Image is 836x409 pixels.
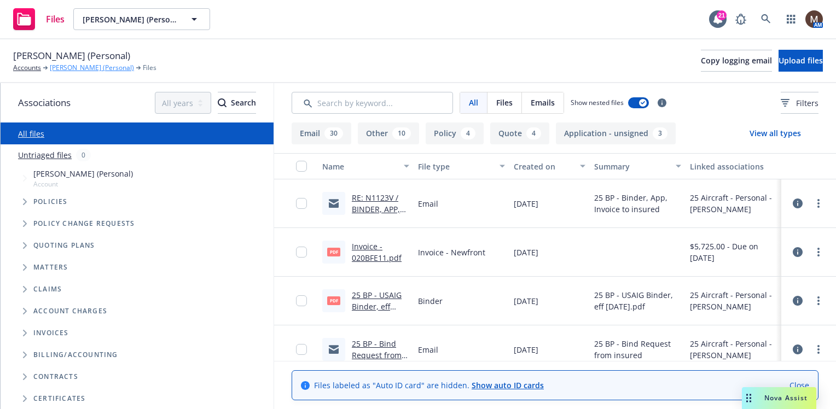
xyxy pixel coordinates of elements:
div: 0 [76,149,91,161]
a: Switch app [780,8,802,30]
span: Invoice - Newfront [418,247,485,258]
span: Billing/Accounting [33,352,118,358]
span: Binder [418,295,443,307]
a: All files [18,128,44,139]
a: 25 BP - Bind Request from insured .msg [352,338,402,372]
span: Associations [18,96,71,110]
span: Filters [781,97,818,109]
button: View all types [732,122,818,144]
span: [PERSON_NAME] (Personal) [13,49,130,63]
input: Toggle Row Selected [296,295,307,306]
span: [DATE] [514,344,538,355]
span: Policy change requests [33,220,135,227]
span: Quoting plans [33,242,95,249]
div: Created on [514,161,573,172]
span: [DATE] [514,295,538,307]
button: [PERSON_NAME] (Personal) [73,8,210,30]
button: Linked associations [686,153,781,179]
img: photo [805,10,823,28]
a: RE: N1123V / BINDER, APP, INVOICE / [PERSON_NAME] [352,192,406,249]
div: 25 Aircraft - Personal - [PERSON_NAME] [690,338,777,361]
span: Upload files [779,55,823,66]
div: Linked associations [690,161,777,172]
span: Contracts [33,373,78,380]
button: Upload files [779,50,823,72]
a: more [812,343,825,356]
span: Files labeled as "Auto ID card" are hidden. [314,379,544,391]
button: Filters [781,92,818,114]
a: more [812,294,825,307]
button: Summary [590,153,686,179]
button: Quote [490,122,549,144]
span: Matters [33,264,68,271]
div: 3 [653,127,667,139]
a: Report a Bug [730,8,752,30]
a: 25 BP - USAIG Binder, eff [DATE].pdf.pdf [352,290,406,323]
div: Drag to move [742,387,756,409]
div: 30 [324,127,343,139]
button: Other [358,122,419,144]
a: Show auto ID cards [472,380,544,390]
button: SearchSearch [218,92,256,114]
div: Tree Example [1,166,274,344]
span: Filters [796,97,818,109]
a: Search [755,8,777,30]
span: pdf [327,248,340,256]
span: Files [46,15,65,24]
span: Files [143,63,156,73]
input: Select all [296,161,307,172]
span: [PERSON_NAME] (Personal) [33,168,133,179]
button: Policy [426,122,484,144]
div: 10 [392,127,411,139]
input: Toggle Row Selected [296,344,307,355]
span: Nova Assist [764,393,808,402]
span: 25 BP - USAIG Binder, eff [DATE].pdf [594,289,681,312]
input: Search by keyword... [292,92,453,114]
span: 25 BP - Bind Request from insured [594,338,681,361]
div: 25 Aircraft - Personal - [PERSON_NAME] [690,289,777,312]
div: 4 [526,127,541,139]
span: Certificates [33,395,85,402]
span: [PERSON_NAME] (Personal) [83,14,177,25]
div: Summary [594,161,669,172]
input: Toggle Row Selected [296,247,307,258]
a: Files [9,4,69,34]
span: Show nested files [571,98,624,107]
span: pdf [327,296,340,305]
span: Copy logging email [701,55,772,66]
span: [DATE] [514,198,538,209]
span: 25 BP - Binder, App, Invoice to insured [594,192,681,215]
a: Accounts [13,63,41,73]
svg: Search [218,98,227,107]
button: Created on [509,153,589,179]
input: Toggle Row Selected [296,198,307,209]
span: Account [33,179,133,189]
button: Name [318,153,414,179]
a: more [812,197,825,210]
a: Untriaged files [18,149,72,161]
div: File type [418,161,493,172]
span: Policies [33,198,68,205]
span: Files [496,97,513,108]
div: 4 [461,127,475,139]
button: Nova Assist [742,387,816,409]
span: Invoices [33,330,69,336]
span: Email [418,344,438,355]
a: Close [789,379,809,391]
div: Name [322,161,397,172]
span: Claims [33,286,62,293]
button: Application - unsigned [556,122,676,144]
div: Search [218,92,256,113]
a: [PERSON_NAME] (Personal) [50,63,134,73]
button: File type [414,153,509,179]
span: Emails [531,97,555,108]
div: 21 [717,10,727,20]
span: Email [418,198,438,209]
div: 25 Aircraft - Personal - [PERSON_NAME] [690,192,777,215]
span: Account charges [33,308,107,314]
div: $5,725.00 - Due on [DATE] [690,241,777,264]
span: [DATE] [514,247,538,258]
button: Email [292,122,351,144]
a: Invoice - 020BFE11.pdf [352,241,402,263]
a: more [812,246,825,259]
